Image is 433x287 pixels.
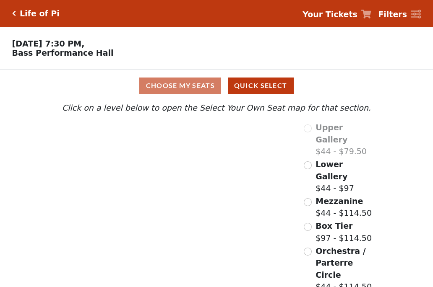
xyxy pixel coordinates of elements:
[316,122,373,158] label: $44 - $79.50
[20,9,60,18] h5: Life of Pi
[60,102,373,114] p: Click on a level below to open the Select Your Own Seat map for that section.
[303,10,357,19] strong: Your Tickets
[154,205,251,264] path: Orchestra / Parterre Circle - Seats Available: 11
[316,220,372,244] label: $97 - $114.50
[316,123,347,144] span: Upper Gallery
[316,221,352,230] span: Box Tier
[109,145,210,176] path: Lower Gallery - Seats Available: 98
[316,158,373,194] label: $44 - $97
[137,184,235,237] path: Box Tier - Seats Available: 19
[120,160,222,211] path: Mezzanine - Seats Available: 53
[228,78,294,94] button: Quick Select
[101,126,197,149] path: Upper Gallery - Seats Available: 0
[316,246,365,279] span: Orchestra / Parterre Circle
[316,160,347,181] span: Lower Gallery
[378,8,421,21] a: Filters
[378,10,407,19] strong: Filters
[12,10,16,16] a: Click here to go back to filters
[316,195,372,219] label: $44 - $114.50
[303,8,371,21] a: Your Tickets
[316,197,363,206] span: Mezzanine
